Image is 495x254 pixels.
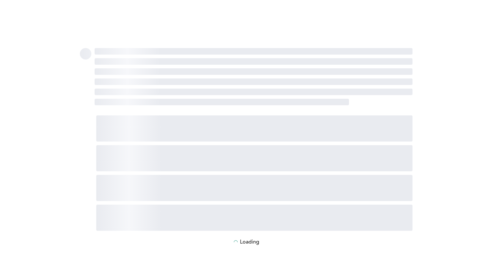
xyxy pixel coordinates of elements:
[96,205,412,231] span: ‌
[240,239,259,245] p: Loading
[96,145,412,171] span: ‌
[95,48,412,55] span: ‌
[95,58,412,65] span: ‌
[96,115,412,142] span: ‌
[95,99,349,105] span: ‌
[80,48,91,59] span: ‌
[96,175,412,201] span: ‌
[95,89,412,95] span: ‌
[95,68,412,75] span: ‌
[95,78,412,85] span: ‌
